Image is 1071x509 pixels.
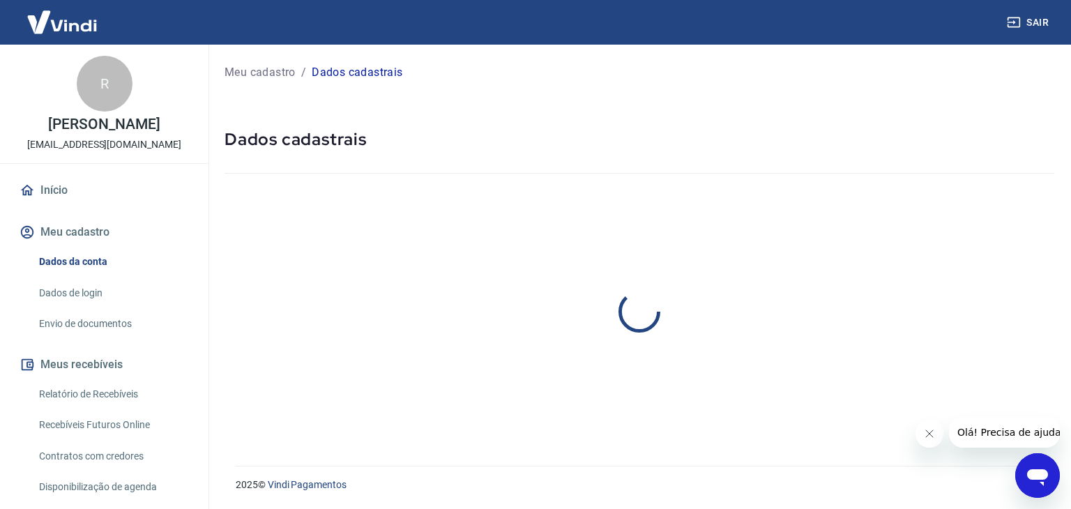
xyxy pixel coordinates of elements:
button: Sair [1004,10,1054,36]
a: Dados da conta [33,248,192,276]
a: Envio de documentos [33,310,192,338]
a: Meu cadastro [225,64,296,81]
p: / [301,64,306,81]
p: 2025 © [236,478,1038,492]
p: [EMAIL_ADDRESS][DOMAIN_NAME] [27,137,181,152]
iframe: Mensagem da empresa [949,417,1060,448]
button: Meus recebíveis [17,349,192,380]
button: Meu cadastro [17,217,192,248]
a: Contratos com credores [33,442,192,471]
a: Disponibilização de agenda [33,473,192,501]
iframe: Botão para abrir a janela de mensagens [1015,453,1060,498]
a: Dados de login [33,279,192,307]
a: Início [17,175,192,206]
a: Recebíveis Futuros Online [33,411,192,439]
div: R [77,56,132,112]
p: Dados cadastrais [312,64,402,81]
p: [PERSON_NAME] [48,117,160,132]
h5: Dados cadastrais [225,128,1054,151]
img: Vindi [17,1,107,43]
a: Relatório de Recebíveis [33,380,192,409]
span: Olá! Precisa de ajuda? [8,10,117,21]
a: Vindi Pagamentos [268,479,347,490]
iframe: Fechar mensagem [916,420,943,448]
